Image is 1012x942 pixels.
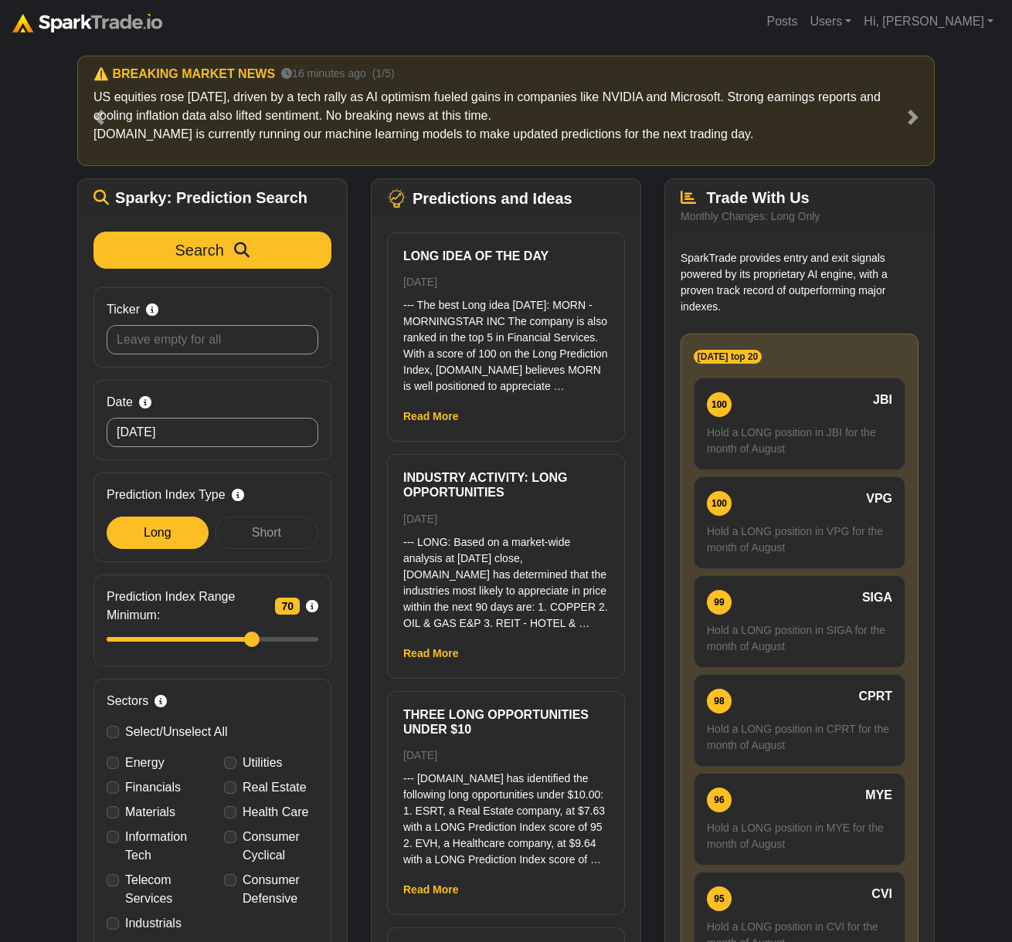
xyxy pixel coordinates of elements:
img: sparktrade.png [12,14,162,32]
p: --- LONG: Based on a market-wide analysis at [DATE] close, [DOMAIN_NAME] has determined that the ... [403,534,609,632]
small: (1/5) [372,66,395,82]
span: Long [144,526,171,539]
a: Long Idea of the Day [DATE] --- The best Long idea [DATE]: MORN - MORNINGSTAR INC The company is ... [403,249,609,395]
span: SIGA [862,588,892,607]
div: Long [107,517,209,549]
p: Hold a LONG position in VPG for the month of August [707,524,892,556]
small: 16 minutes ago [281,66,366,82]
span: Select/Unselect All [125,725,228,738]
label: Materials [125,803,175,822]
div: 100 [707,392,732,417]
small: [DATE] [403,749,437,761]
div: 98 [707,689,732,713]
a: Hi, [PERSON_NAME] [857,6,1000,37]
span: CVI [871,885,892,903]
a: Users [803,6,857,37]
span: Sparky: Prediction Search [115,188,307,207]
label: Industrials [125,914,182,933]
a: Posts [760,6,803,37]
label: Information Tech [125,828,201,865]
div: Short [215,517,318,549]
span: Predictions and Ideas [413,189,572,208]
h6: Three Long Opportunities Under $10 [403,707,609,737]
span: [DATE] top 20 [694,350,762,364]
span: Sectors [107,692,148,710]
a: 100 JBI Hold a LONG position in JBI for the month of August [694,378,905,470]
a: Read More [403,883,459,896]
span: Trade With Us [707,189,810,206]
span: JBI [873,391,892,409]
label: Financials [125,778,181,797]
a: 99 SIGA Hold a LONG position in SIGA for the month of August [694,575,905,668]
label: Consumer Cyclical [243,828,318,865]
span: CPRT [858,687,892,706]
a: 98 CPRT Hold a LONG position in CPRT for the month of August [694,674,905,767]
p: --- The best Long idea [DATE]: MORN - MORNINGSTAR INC The company is also ranked in the top 5 in ... [403,297,609,395]
span: Short [252,526,281,539]
span: MYE [865,786,892,805]
div: 96 [707,788,732,812]
p: SparkTrade provides entry and exit signals powered by its proprietary AI engine, with a proven tr... [681,250,919,315]
a: 96 MYE Hold a LONG position in MYE for the month of August [694,773,905,866]
div: 99 [707,590,732,615]
label: Energy [125,754,165,772]
input: Leave empty for all [107,325,318,354]
h6: ⚠️ BREAKING MARKET NEWS [93,66,275,81]
span: Prediction Index Range Minimum: [107,588,269,625]
h6: Industry Activity: Long Opportunities [403,470,609,500]
p: Hold a LONG position in MYE for the month of August [707,820,892,852]
a: 100 VPG Hold a LONG position in VPG for the month of August [694,476,905,569]
div: 95 [707,886,732,911]
a: Three Long Opportunities Under $10 [DATE] --- [DOMAIN_NAME] has identified the following long opp... [403,707,609,868]
p: US equities rose [DATE], driven by a tech rally as AI optimism fueled gains in companies like NVI... [93,88,919,144]
small: [DATE] [403,276,437,288]
label: Consumer Defensive [243,871,318,908]
span: Search [175,242,224,259]
div: 100 [707,491,732,516]
p: Hold a LONG position in JBI for the month of August [707,425,892,457]
span: Prediction Index Type [107,486,226,504]
small: [DATE] [403,513,437,525]
small: Monthly Changes: Long Only [681,210,820,222]
span: Ticker [107,300,140,319]
label: Utilities [243,754,283,772]
span: Date [107,393,133,412]
a: Read More [403,647,459,659]
label: Health Care [243,803,308,822]
span: 70 [275,598,300,615]
h6: Long Idea of the Day [403,249,609,263]
a: Industry Activity: Long Opportunities [DATE] --- LONG: Based on a market-wide analysis at [DATE] ... [403,470,609,631]
span: VPG [866,490,892,508]
label: Telecom Services [125,871,201,908]
p: Hold a LONG position in CPRT for the month of August [707,721,892,754]
p: Hold a LONG position in SIGA for the month of August [707,622,892,655]
button: Search [93,232,331,269]
label: Real Estate [243,778,307,797]
p: --- [DOMAIN_NAME] has identified the following long opportunities under $10.00: 1. ESRT, a Real E... [403,771,609,868]
a: Read More [403,410,459,422]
